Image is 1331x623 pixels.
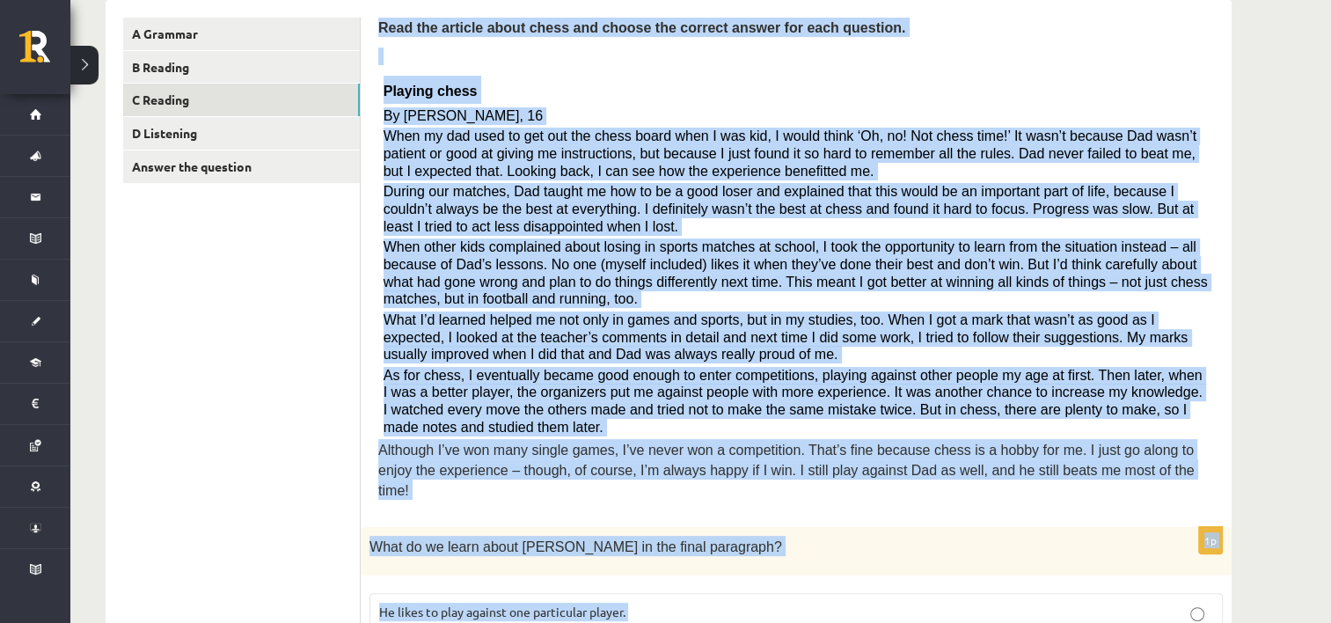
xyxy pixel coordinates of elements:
span: Playing chess [384,84,478,99]
a: B Reading [123,51,360,84]
p: 1p [1198,526,1223,554]
span: When other kids complained about losing in sports matches at school, I took the opportunity to le... [384,239,1208,306]
span: He likes to play against one particular player. [379,604,625,619]
span: Read the article about chess and choose the correct answer for each question. [378,20,905,35]
a: C Reading [123,84,360,116]
a: A Grammar [123,18,360,50]
span: What I’d learned helped me not only in games and sports, but in my studies, too. When I got a mar... [384,312,1188,362]
span: When my dad used to get out the chess board when I was kid, I would think ‘Oh, no! Not chess time... [384,128,1196,178]
span: Although I’ve won many single games, I’ve never won a competition. That’s fine because chess is a... [378,443,1195,497]
span: What do we learn about [PERSON_NAME] in the final paragraph? [369,539,782,554]
input: He likes to play against one particular player. [1190,607,1204,621]
span: During our matches, Dad taught me how to be a good loser and explained that this would be an impo... [384,184,1194,233]
a: Rīgas 1. Tālmācības vidusskola [19,31,70,75]
a: Answer the question [123,150,360,183]
span: By [PERSON_NAME], 16 [384,108,543,123]
a: D Listening [123,117,360,150]
span: As for chess, I eventually became good enough to enter competitions, playing against other people... [384,368,1203,435]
